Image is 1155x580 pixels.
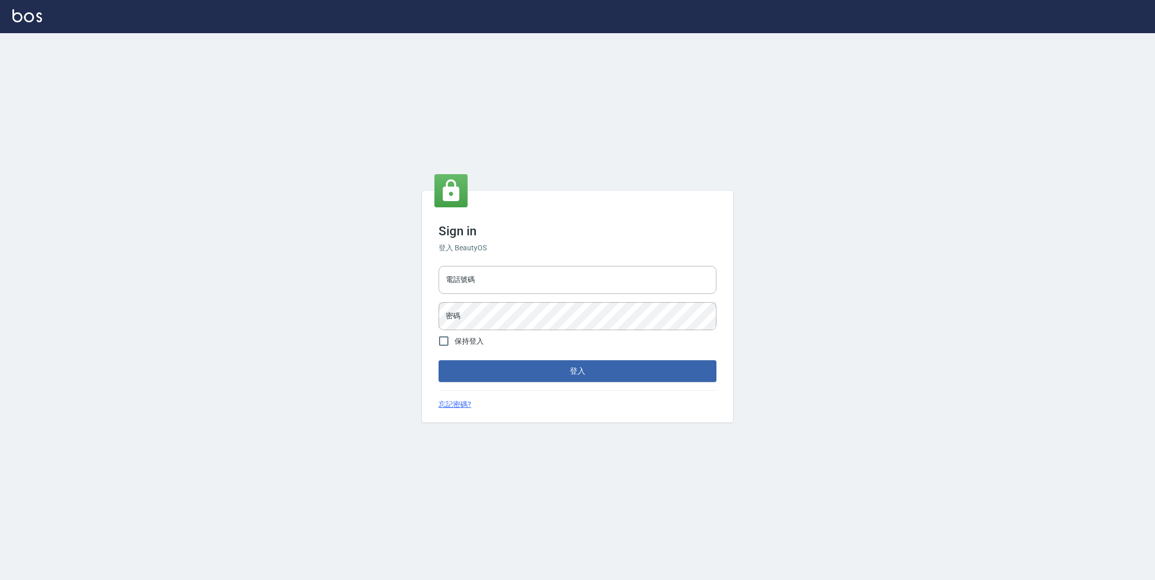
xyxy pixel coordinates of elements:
h3: Sign in [439,224,716,238]
span: 保持登入 [455,336,484,347]
a: 忘記密碼? [439,399,471,410]
img: Logo [12,9,42,22]
button: 登入 [439,360,716,382]
h6: 登入 BeautyOS [439,243,716,253]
